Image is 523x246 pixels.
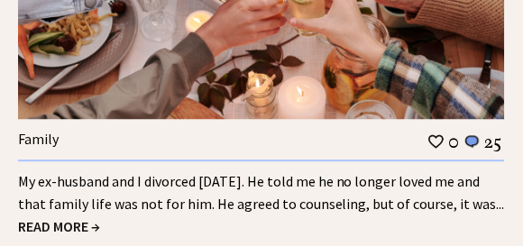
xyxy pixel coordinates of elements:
td: 25 [484,130,503,153]
a: READ MORE → [18,217,100,235]
a: Family [18,130,59,148]
a: My ex-husband and I divorced [DATE]. He told me he no longer loved me and that family life was no... [18,172,505,213]
img: message_round%201.png [463,133,482,150]
td: 0 [448,130,461,153]
img: heart_outline%201.png [427,132,445,150]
